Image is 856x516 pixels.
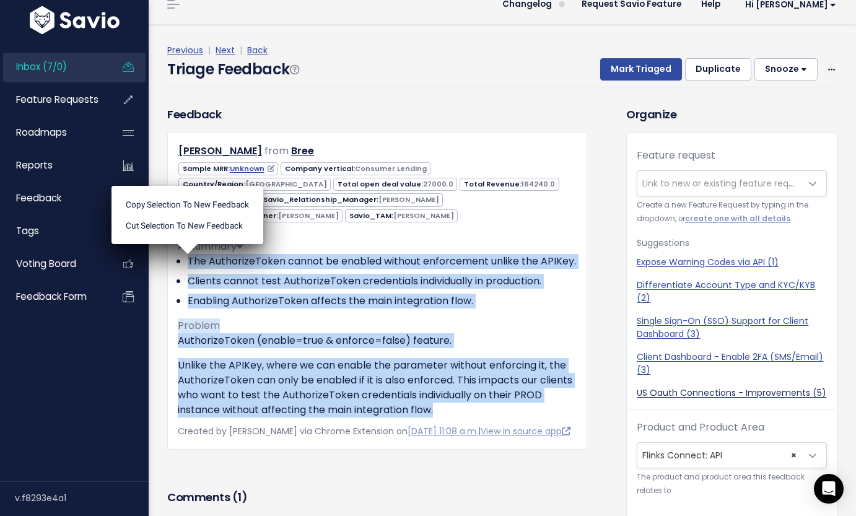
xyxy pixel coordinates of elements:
[16,159,53,172] span: Reports
[16,126,67,139] span: Roadmaps
[3,151,103,180] a: Reports
[522,179,555,189] span: 164240.0
[188,294,577,308] li: Enabling AuthorizeToken affects the main integration flow.
[167,106,221,123] h3: Feedback
[637,235,827,251] p: Suggestions
[237,489,242,505] span: 1
[3,282,103,311] a: Feedback form
[637,420,764,435] label: Product and Product Area
[3,217,103,245] a: Tags
[637,256,827,269] a: Expose Warning Codes via API (1)
[16,224,39,237] span: Tags
[814,474,844,504] div: Open Intercom Messenger
[637,387,827,400] a: US Oauth Connections - Improvements (5)
[642,177,813,190] span: Link to new or existing feature request...
[178,358,577,418] p: Unlike the APIKey, where we can enable the parameter without enforcing it, the AuthorizeToken can...
[345,209,458,222] span: Savio_TAM:
[16,93,98,106] span: Feature Requests
[259,193,443,206] span: Savio_Relationship_Manager:
[178,333,577,348] p: AuthorizeToken (enable=true & enforce=false) feature.
[116,193,258,214] li: Copy selection to new Feedback
[637,471,827,497] small: The product and product area this feedback relates to
[637,315,827,341] a: Single Sign-On (SSO) Support for Client Dashboard (3)
[27,6,123,34] img: logo-white.9d6f32f41409.svg
[637,443,801,468] span: Flinks Connect: API
[423,179,453,189] span: 27000.0
[245,179,327,189] span: [GEOGRAPHIC_DATA]
[637,279,827,305] a: Differentiate Account Type and KYC/KYB (2)
[16,290,87,303] span: Feedback form
[167,58,299,81] h4: Triage Feedback
[333,178,457,191] span: Total open deal value:
[626,106,837,123] h3: Organize
[3,53,103,81] a: Inbox (7/0)
[16,257,76,270] span: Voting Board
[16,60,67,73] span: Inbox (7/0)
[281,162,430,175] span: Company vertical:
[230,164,274,173] a: Unknown
[178,425,570,437] span: Created by [PERSON_NAME] via Chrome Extension on |
[16,191,61,204] span: Feedback
[3,118,103,147] a: Roadmaps
[408,425,478,437] a: [DATE] 11:08 a.m.
[206,44,213,56] span: |
[393,211,454,221] span: [PERSON_NAME]
[685,214,790,224] a: create one with all details
[247,44,268,56] a: Back
[188,274,577,289] li: Clients cannot test AuthorizeToken credentials individually in production.
[637,351,827,377] a: Client Dashboard - Enable 2FA (SMS/Email) (3)
[3,85,103,114] a: Feature Requests
[600,58,682,81] button: Mark Triaged
[3,250,103,278] a: Voting Board
[378,195,439,204] span: [PERSON_NAME]
[278,211,339,221] span: [PERSON_NAME]
[178,178,331,191] span: Country/Region:
[167,44,203,56] a: Previous
[754,58,818,81] button: Snooze
[355,164,427,173] span: Consumer Lending
[291,144,314,158] a: Bree
[237,44,245,56] span: |
[178,318,220,333] span: Problem
[15,482,149,514] div: v.f8293e4a1
[637,148,715,163] label: Feature request
[188,254,577,269] li: The AuthorizeToken cannot be enabled without enforcement unlike the APIKey.
[178,144,262,158] a: [PERSON_NAME]
[481,425,570,437] a: View in source app
[116,215,258,236] li: Cut selection to new Feedback
[264,144,289,158] span: from
[791,443,797,468] span: ×
[3,184,103,212] a: Feedback
[637,199,827,225] small: Create a new Feature Request by typing in the dropdown, or .
[460,178,559,191] span: Total Revenue:
[637,442,827,468] span: Flinks Connect: API
[216,44,235,56] a: Next
[167,489,587,506] h3: Comments ( )
[685,58,751,81] button: Duplicate
[178,162,278,175] span: Sample MRR:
